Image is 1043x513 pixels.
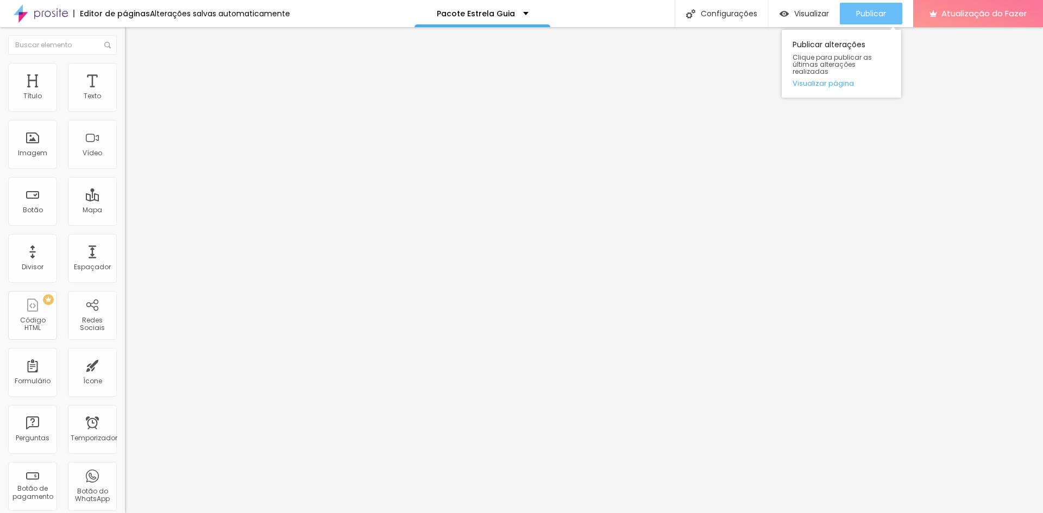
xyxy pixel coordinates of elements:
[856,8,886,19] font: Publicar
[941,8,1027,19] font: Atualização do Fazer
[686,9,695,18] img: Ícone
[12,484,53,501] font: Botão de pagamento
[23,91,42,100] font: Título
[701,8,757,19] font: Configurações
[84,91,101,100] font: Texto
[83,148,102,157] font: Vídeo
[125,27,1043,513] iframe: Editor
[71,433,117,442] font: Temporizador
[80,315,105,332] font: Redes Sociais
[840,3,902,24] button: Publicar
[15,376,51,385] font: Formulário
[83,205,102,214] font: Mapa
[769,3,840,24] button: Visualizar
[20,315,46,332] font: Código HTML
[23,205,43,214] font: Botão
[80,8,150,19] font: Editor de páginas
[8,35,117,55] input: Buscar elemento
[18,148,47,157] font: Imagem
[780,9,789,18] img: view-1.svg
[794,8,829,19] font: Visualizar
[75,486,110,503] font: Botão do WhatsApp
[793,78,854,88] font: Visualizar página
[793,39,865,50] font: Publicar alterações
[83,376,102,385] font: Ícone
[437,8,515,19] font: Pacote Estrela Guia
[104,42,111,48] img: Ícone
[22,262,43,271] font: Divisor
[74,262,111,271] font: Espaçador
[793,80,890,87] a: Visualizar página
[16,433,49,442] font: Perguntas
[793,53,872,76] font: Clique para publicar as últimas alterações realizadas
[150,8,290,19] font: Alterações salvas automaticamente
